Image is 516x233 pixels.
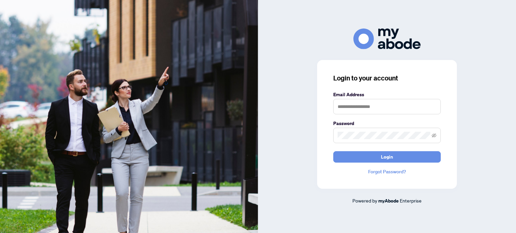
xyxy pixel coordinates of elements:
[333,120,441,127] label: Password
[333,168,441,175] a: Forgot Password?
[333,73,441,83] h3: Login to your account
[432,133,436,138] span: eye-invisible
[378,197,399,205] a: myAbode
[352,197,377,203] span: Powered by
[333,91,441,98] label: Email Address
[333,151,441,163] button: Login
[400,197,422,203] span: Enterprise
[381,152,393,162] span: Login
[353,28,421,49] img: ma-logo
